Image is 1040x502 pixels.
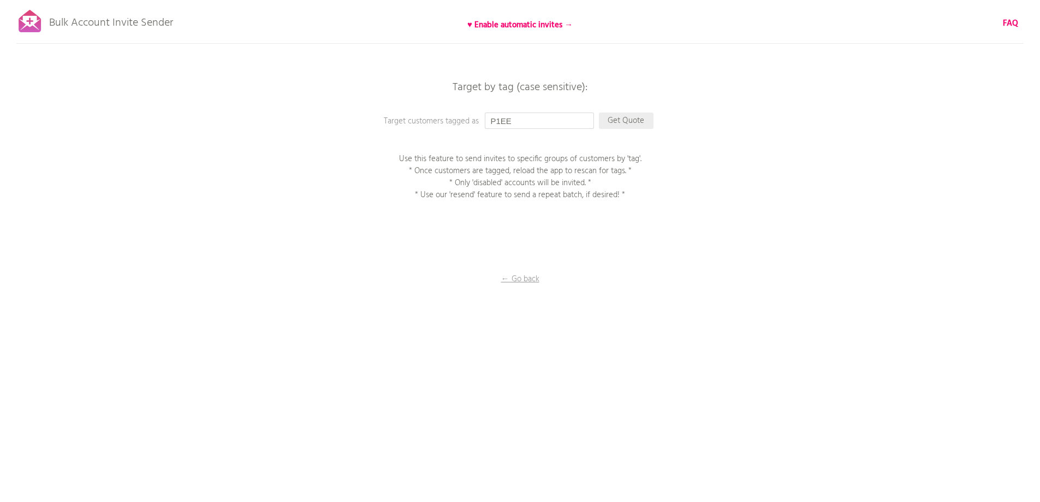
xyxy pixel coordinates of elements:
p: Target by tag (case sensitive): [356,82,684,93]
a: FAQ [1003,17,1018,29]
input: Enter a tag... [485,113,594,129]
p: Target customers tagged as [384,115,602,127]
p: Use this feature to send invites to specific groups of customers by 'tag'. * Once customers are t... [384,153,657,201]
b: ♥ Enable automatic invites → [467,19,573,32]
p: Get Quote [599,113,653,129]
p: ← Go back [466,273,575,285]
b: FAQ [1003,17,1018,30]
p: Bulk Account Invite Sender [49,7,173,34]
